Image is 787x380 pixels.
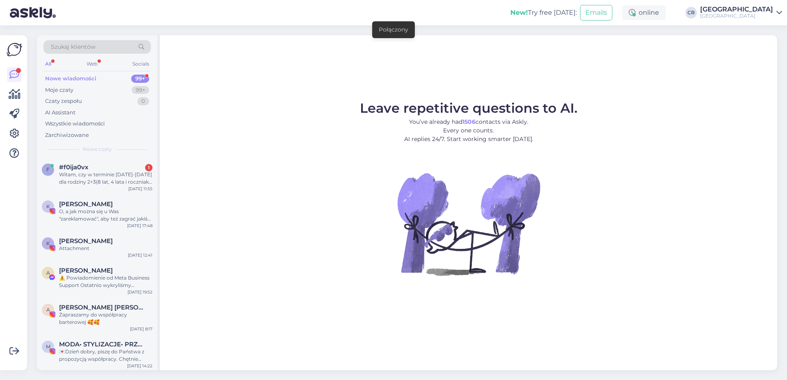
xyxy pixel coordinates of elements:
[46,203,50,209] span: K
[395,150,542,298] img: No Chat active
[59,200,113,208] span: Karolina Wołczyńska
[45,131,89,139] div: Zarchiwizowane
[131,59,151,69] div: Socials
[59,245,152,252] div: Attachment
[45,109,75,117] div: AI Assistant
[360,100,578,116] span: Leave repetitive questions to AI.
[59,274,152,289] div: ⚠️ Powiadomienie od Meta Business Support Ostatnio wykryliśmy nietypową aktywność na Twoim koncie...
[580,5,612,20] button: Emails
[59,311,152,326] div: Zapraszamy do współpracy barterowej 🥰🥰
[130,326,152,332] div: [DATE] 8:17
[510,9,528,16] b: New!
[132,86,149,94] div: 99+
[127,223,152,229] div: [DATE] 17:48
[59,348,152,363] div: 💌Dzień dobry, piszę do Państwa z propozycją współpracy. Chętnie odwiedziłabym Państwa hotel z rod...
[46,270,50,276] span: A
[59,208,152,223] div: O, a jak można się u Was "zareklamować", aby też zagrać jakiś klimatyczny koncercik?😎
[127,363,152,369] div: [DATE] 14:22
[7,42,22,57] img: Askly Logo
[131,75,149,83] div: 99+
[45,97,82,105] div: Czaty zespołu
[85,59,99,69] div: Web
[360,118,578,143] p: You’ve already had contacts via Askly. Every one counts. AI replies 24/7. Start working smarter [...
[83,146,112,153] span: Nowe czaty
[46,166,50,173] span: f
[59,304,144,311] span: Anna Żukowska Ewa Adamczewska BLIŹNIACZKI • Bóg • rodzina • dom
[45,120,105,128] div: Wszystkie wiadomości
[51,43,96,51] span: Szukaj klientów
[59,341,144,348] span: MODA• STYLIZACJE• PRZEGLĄDY KOLEKCJI
[127,289,152,295] div: [DATE] 19:52
[137,97,149,105] div: 0
[700,6,773,13] div: [GEOGRAPHIC_DATA]
[59,267,113,274] span: Akiba Benedict
[128,252,152,258] div: [DATE] 12:41
[700,13,773,19] div: [GEOGRAPHIC_DATA]
[59,164,89,171] span: #f0ija0vx
[43,59,53,69] div: All
[145,164,152,171] div: 1
[59,171,152,186] div: Witam, czy w terminie [DATE]-[DATE] dla rodziny 2+3(8 lat, 4 lata i roczniak) mieliby Państwo coś...
[510,8,577,18] div: Try free [DATE]:
[45,86,73,94] div: Moje czaty
[128,186,152,192] div: [DATE] 11:55
[379,25,408,34] div: Połączony
[700,6,782,19] a: [GEOGRAPHIC_DATA][GEOGRAPHIC_DATA]
[45,75,96,83] div: Nowe wiadomości
[685,7,697,18] div: CR
[462,118,475,125] b: 1506
[46,240,50,246] span: K
[622,5,666,20] div: online
[59,237,113,245] span: Kasia Lebiecka
[46,307,50,313] span: A
[46,344,50,350] span: M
